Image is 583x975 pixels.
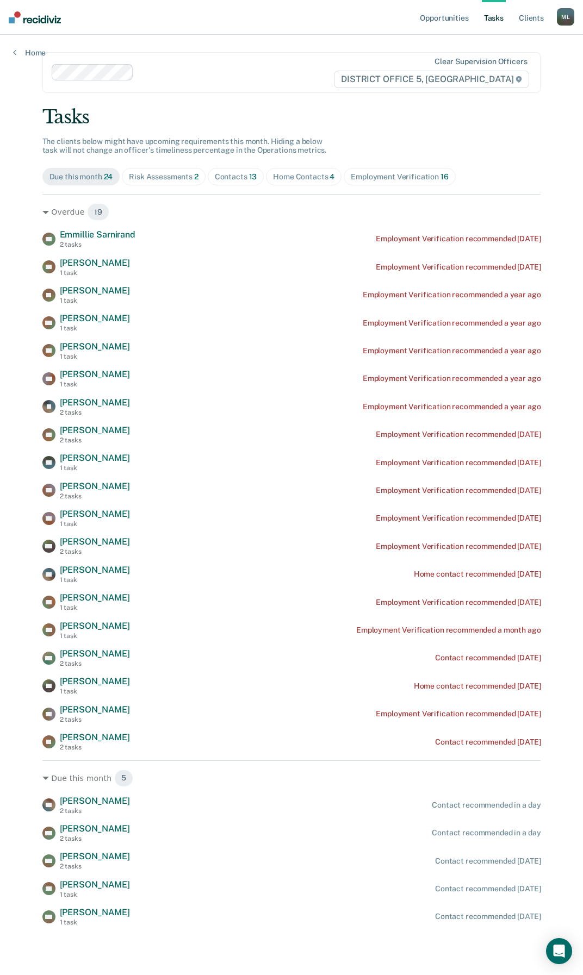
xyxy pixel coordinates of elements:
[60,907,130,917] span: [PERSON_NAME]
[60,481,130,491] span: [PERSON_NAME]
[60,879,130,890] span: [PERSON_NAME]
[363,318,541,328] div: Employment Verification recommended a year ago
[42,137,327,155] span: The clients below might have upcoming requirements this month. Hiding a below task will not chang...
[60,492,130,500] div: 2 tasks
[60,258,130,268] span: [PERSON_NAME]
[49,172,113,182] div: Due this month
[414,570,541,579] div: Home contact recommended [DATE]
[60,604,130,611] div: 1 task
[60,796,130,806] span: [PERSON_NAME]
[376,598,541,607] div: Employment Verification recommended [DATE]
[363,346,541,355] div: Employment Verification recommended a year ago
[9,11,61,23] img: Recidiviz
[435,737,541,747] div: Contact recommended [DATE]
[435,57,527,66] div: Clear supervision officers
[60,241,135,248] div: 2 tasks
[60,676,130,686] span: [PERSON_NAME]
[60,576,130,584] div: 1 task
[441,172,449,181] span: 16
[376,430,541,439] div: Employment Verification recommended [DATE]
[376,458,541,467] div: Employment Verification recommended [DATE]
[60,536,130,547] span: [PERSON_NAME]
[60,621,130,631] span: [PERSON_NAME]
[376,542,541,551] div: Employment Verification recommended [DATE]
[60,565,130,575] span: [PERSON_NAME]
[60,704,130,715] span: [PERSON_NAME]
[87,203,109,221] span: 19
[60,324,130,332] div: 1 task
[363,402,541,411] div: Employment Verification recommended a year ago
[432,801,541,810] div: Contact recommended in a day
[60,851,130,861] span: [PERSON_NAME]
[60,425,130,435] span: [PERSON_NAME]
[60,353,130,360] div: 1 task
[435,884,541,893] div: Contact recommended [DATE]
[414,682,541,691] div: Home contact recommended [DATE]
[351,172,448,182] div: Employment Verification
[60,835,130,842] div: 2 tasks
[557,8,574,26] button: ML
[432,828,541,837] div: Contact recommended in a day
[60,716,130,723] div: 2 tasks
[60,862,130,870] div: 2 tasks
[42,106,541,128] div: Tasks
[60,464,130,472] div: 1 task
[42,203,541,221] div: Overdue 19
[60,229,135,240] span: Emmillie Sarnirand
[114,770,133,787] span: 5
[435,653,541,662] div: Contact recommended [DATE]
[330,172,334,181] span: 4
[60,341,130,352] span: [PERSON_NAME]
[249,172,257,181] span: 13
[60,743,130,751] div: 2 tasks
[334,71,529,88] span: DISTRICT OFFICE 5, [GEOGRAPHIC_DATA]
[273,172,334,182] div: Home Contacts
[129,172,199,182] div: Risk Assessments
[13,48,46,58] a: Home
[435,857,541,866] div: Contact recommended [DATE]
[60,823,130,834] span: [PERSON_NAME]
[60,297,130,304] div: 1 task
[60,548,130,555] div: 2 tasks
[42,770,541,787] div: Due this month 5
[60,397,130,408] span: [PERSON_NAME]
[435,912,541,921] div: Contact recommended [DATE]
[376,514,541,523] div: Employment Verification recommended [DATE]
[60,632,130,640] div: 1 task
[60,380,130,388] div: 1 task
[60,660,130,667] div: 2 tasks
[60,807,130,815] div: 2 tasks
[546,938,572,964] div: Open Intercom Messenger
[60,436,130,444] div: 2 tasks
[60,648,130,659] span: [PERSON_NAME]
[363,290,541,299] div: Employment Verification recommended a year ago
[194,172,199,181] span: 2
[60,453,130,463] span: [PERSON_NAME]
[376,486,541,495] div: Employment Verification recommended [DATE]
[60,918,130,926] div: 1 task
[557,8,574,26] div: M L
[376,262,541,272] div: Employment Verification recommended [DATE]
[104,172,113,181] span: 24
[376,234,541,243] div: Employment Verification recommended [DATE]
[376,709,541,718] div: Employment Verification recommended [DATE]
[60,592,130,603] span: [PERSON_NAME]
[60,269,130,277] div: 1 task
[60,369,130,379] span: [PERSON_NAME]
[60,687,130,695] div: 1 task
[60,313,130,323] span: [PERSON_NAME]
[60,891,130,898] div: 1 task
[60,732,130,742] span: [PERSON_NAME]
[60,285,130,296] span: [PERSON_NAME]
[60,409,130,416] div: 2 tasks
[60,520,130,528] div: 1 task
[356,626,541,635] div: Employment Verification recommended a month ago
[60,509,130,519] span: [PERSON_NAME]
[215,172,257,182] div: Contacts
[363,374,541,383] div: Employment Verification recommended a year ago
